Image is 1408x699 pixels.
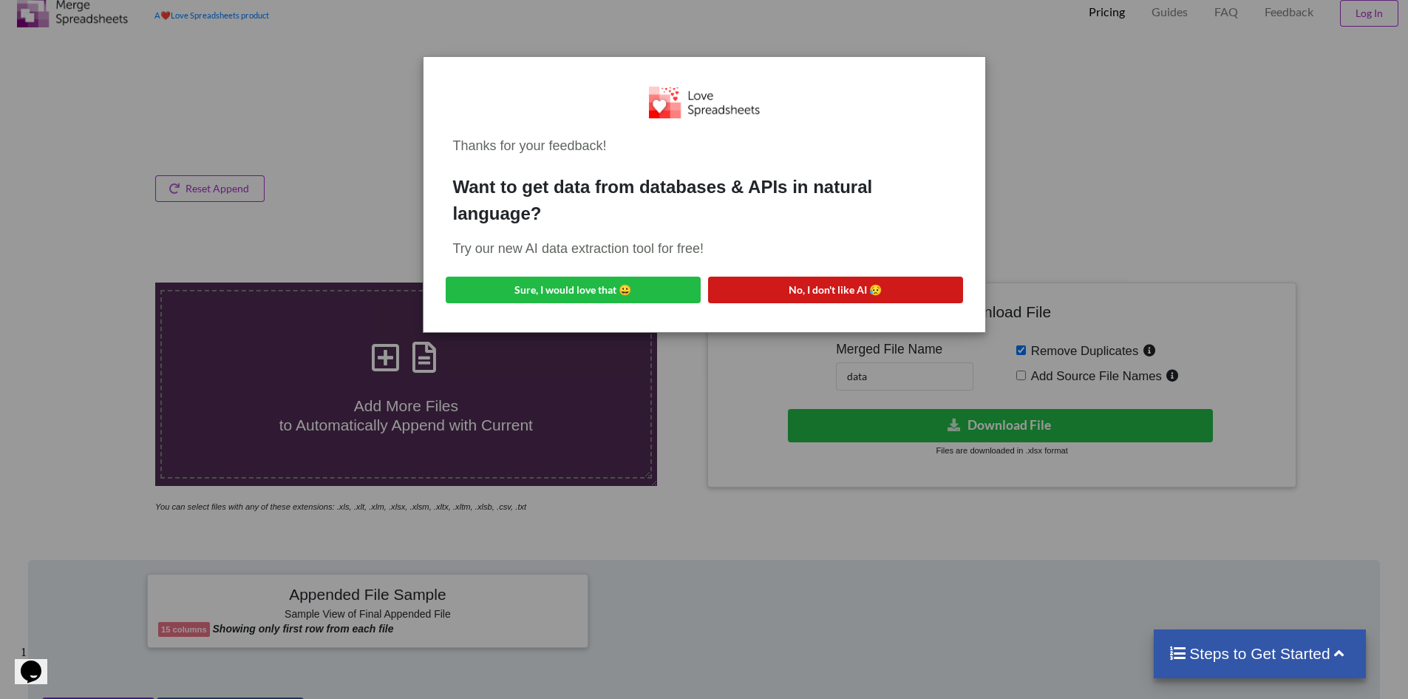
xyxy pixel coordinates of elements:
div: Thanks for your feedback! [453,136,956,156]
div: Try our new AI data extraction tool for free! [453,239,956,259]
div: Want to get data from databases & APIs in natural language? [453,174,956,227]
h4: Steps to Get Started [1169,644,1351,663]
img: Logo.png [649,87,760,118]
button: No, I don't like AI 😥 [708,277,963,303]
button: Sure, I would love that 😀 [446,277,701,303]
iframe: chat widget [15,640,62,684]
